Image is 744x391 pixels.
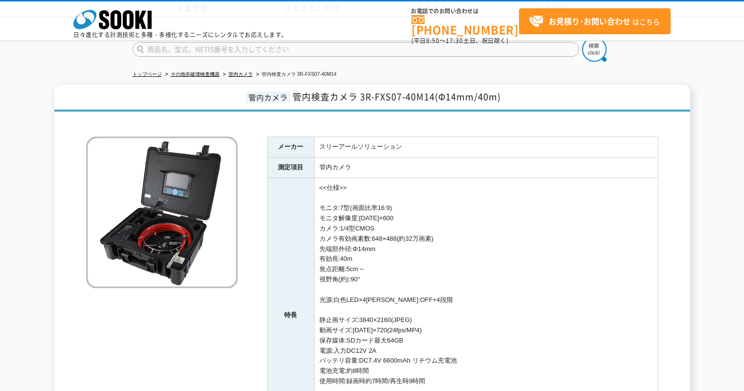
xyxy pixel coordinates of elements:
[171,71,220,77] a: その他非破壊検査機器
[267,157,314,178] th: 測定項目
[267,137,314,158] th: メーカー
[446,36,463,45] span: 17:30
[529,14,660,29] span: はこちら
[133,71,162,77] a: トップページ
[86,137,238,288] img: 管内検査カメラ 3R-FXS07-40M14
[73,32,288,38] p: 日々進化する計測技術と多種・多様化するニーズにレンタルでお応えします。
[411,36,508,45] span: (平日 ～ 土日、祝日除く)
[411,8,519,14] span: お電話でのお問い合わせは
[426,36,440,45] span: 8:50
[254,69,337,80] li: 管内検査カメラ 3R-FXS07-40M14
[314,157,658,178] td: 管内カメラ
[228,71,253,77] a: 管内カメラ
[582,37,607,62] img: btn_search.png
[519,8,671,34] a: お見積り･お問い合わせはこちら
[293,90,501,103] span: 管内検査カメラ 3R-FXS07-40M14(Φ14mm/40m)
[411,15,519,35] a: [PHONE_NUMBER]
[133,42,579,57] input: 商品名、型式、NETIS番号を入力してください
[246,92,290,103] span: 管内カメラ
[548,15,631,27] strong: お見積り･お問い合わせ
[314,137,658,158] td: スリーアールソリューション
